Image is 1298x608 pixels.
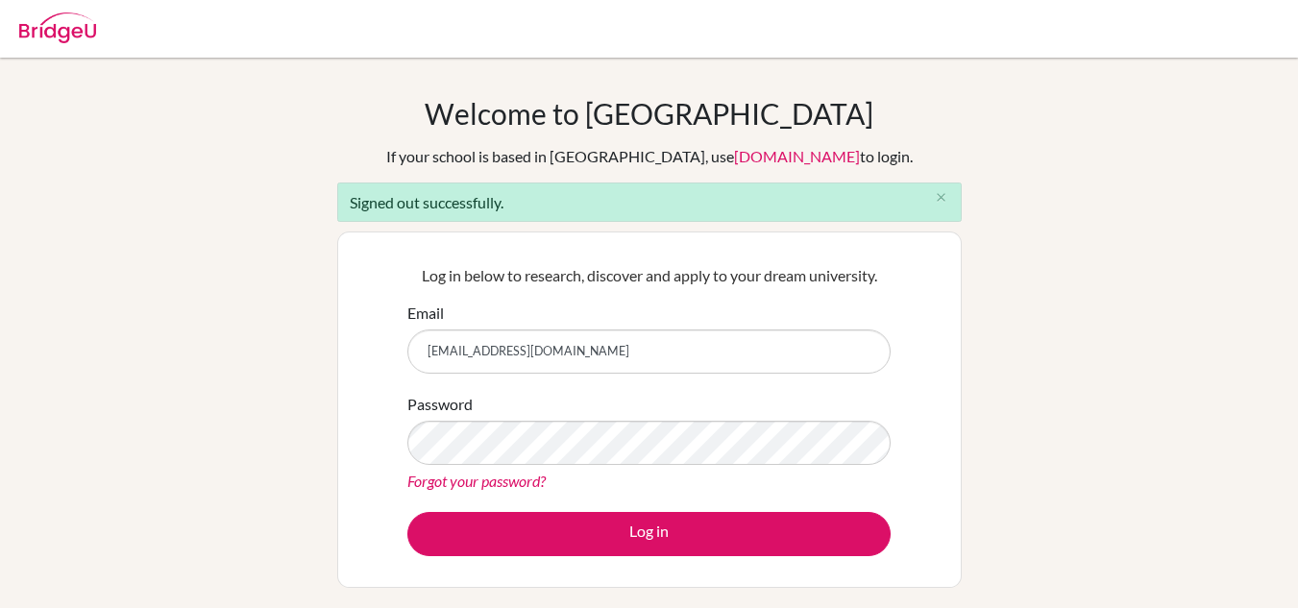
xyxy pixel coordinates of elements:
label: Password [407,393,473,416]
button: Close [922,183,961,212]
label: Email [407,302,444,325]
div: If your school is based in [GEOGRAPHIC_DATA], use to login. [386,145,913,168]
i: close [934,190,948,205]
img: Bridge-U [19,12,96,43]
button: Log in [407,512,891,556]
a: [DOMAIN_NAME] [734,147,860,165]
h1: Welcome to [GEOGRAPHIC_DATA] [425,96,873,131]
div: Signed out successfully. [337,182,962,222]
a: Forgot your password? [407,472,546,490]
p: Log in below to research, discover and apply to your dream university. [407,264,891,287]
